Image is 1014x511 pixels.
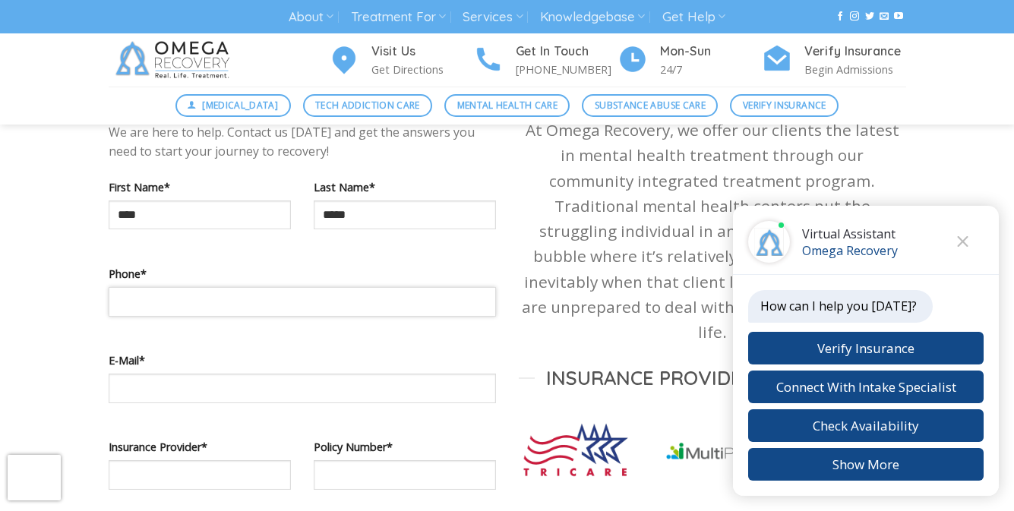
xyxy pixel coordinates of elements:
a: Follow on YouTube [894,11,903,22]
a: Verify Insurance Begin Admissions [762,42,906,79]
span: Mental Health Care [457,98,558,112]
label: E-Mail* [109,352,496,369]
p: We are here to help. Contact us [DATE] and get the answers you need to start your journey to reco... [109,123,496,162]
span: Insurance Providers we Accept [546,365,879,390]
label: Insurance Provider* [109,438,291,456]
a: Knowledgebase [540,3,645,31]
p: At Omega Recovery, we offer our clients the latest in mental health treatment through our communi... [519,118,906,345]
h4: Visit Us [371,42,473,62]
img: Omega Recovery [109,33,242,87]
p: [PHONE_NUMBER] [516,61,618,78]
p: 24/7 [660,61,762,78]
span: Verify Insurance [743,98,826,112]
label: Phone* [109,265,496,282]
span: [MEDICAL_DATA] [202,98,278,112]
p: Get Directions [371,61,473,78]
label: Policy Number* [314,438,496,456]
a: Visit Us Get Directions [329,42,473,79]
a: Tech Addiction Care [303,94,433,117]
h4: Get In Touch [516,42,618,62]
label: First Name* [109,178,291,196]
a: Services [463,3,523,31]
p: Begin Admissions [804,61,906,78]
a: Follow on Facebook [836,11,845,22]
span: Substance Abuse Care [595,98,706,112]
h4: Verify Insurance [804,42,906,62]
a: Mental Health Care [444,94,570,117]
a: Follow on Twitter [865,11,874,22]
a: Treatment For [351,3,446,31]
a: Send us an email [880,11,889,22]
a: [MEDICAL_DATA] [175,94,291,117]
a: Get In Touch [PHONE_NUMBER] [473,42,618,79]
a: Follow on Instagram [850,11,859,22]
a: Verify Insurance [730,94,839,117]
a: About [289,3,333,31]
a: Substance Abuse Care [582,94,718,117]
h4: Mon-Sun [660,42,762,62]
span: Tech Addiction Care [315,98,420,112]
a: Get Help [662,3,725,31]
label: Last Name* [314,178,496,196]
